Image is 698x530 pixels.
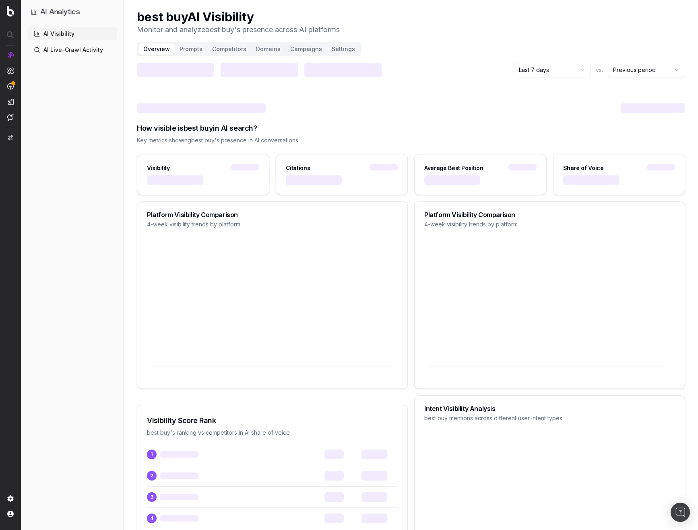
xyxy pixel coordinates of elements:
[671,503,690,522] div: Open Intercom Messenger
[424,212,675,218] div: Platform Visibility Comparison
[147,514,157,523] span: 4
[175,43,207,55] button: Prompts
[7,83,14,90] img: Activation
[251,43,285,55] button: Domains
[147,164,170,172] div: Visibility
[31,6,114,18] button: AI Analytics
[147,471,157,481] span: 2
[327,43,360,55] button: Settings
[147,415,398,426] div: Visibility Score Rank
[40,6,80,18] h1: AI Analytics
[137,24,340,35] p: Monitor and analyze best buy 's presence across AI platforms
[27,27,117,40] a: AI Visibility
[424,220,675,228] div: 4-week visibility trends by platform
[7,52,14,58] img: Analytics
[137,136,685,144] div: Key metrics showing best buy 's presence in AI conversations
[286,164,310,172] div: Citations
[138,43,175,55] button: Overview
[563,164,604,172] div: Share of Voice
[27,43,117,56] a: AI Live-Crawl Activity
[137,123,685,134] div: How visible is best buy in AI search?
[424,164,483,172] div: Average Best Position
[147,212,398,218] div: Platform Visibility Comparison
[147,429,398,437] div: best buy 's ranking vs competitors in AI share of voice
[596,66,603,74] span: vs.
[285,43,327,55] button: Campaigns
[424,414,675,422] div: best buy mentions across different user intent types
[147,220,398,228] div: 4-week visibility trends by platform
[147,450,157,459] span: 1
[147,492,157,502] span: 3
[7,495,14,502] img: Setting
[7,99,14,105] img: Studio
[137,10,340,24] h1: best buy AI Visibility
[424,405,675,412] div: Intent Visibility Analysis
[7,114,14,121] img: Assist
[7,67,14,74] img: Intelligence
[7,511,14,517] img: My account
[8,135,13,140] img: Switch project
[7,6,14,16] img: Botify logo
[207,43,251,55] button: Competitors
